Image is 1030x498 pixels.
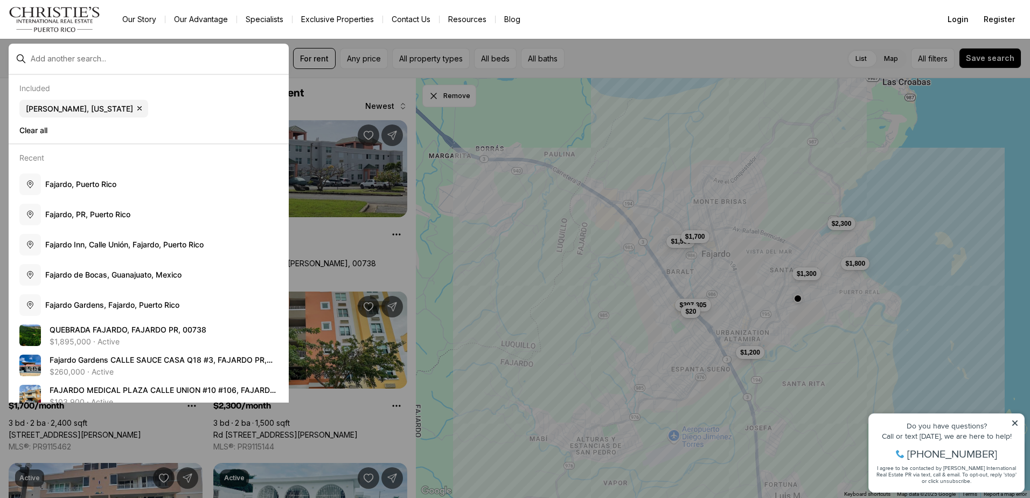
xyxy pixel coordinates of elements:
[11,24,156,32] div: Do you have questions?
[15,230,282,260] button: Fajardo Inn, Calle Unión, Fajardo, Puerto Rico
[114,12,165,27] a: Our Story
[13,66,154,87] span: I agree to be contacted by [PERSON_NAME] International Real Estate PR via text, call & email. To ...
[948,15,969,24] span: Login
[941,9,975,30] button: Login
[984,15,1015,24] span: Register
[15,350,282,381] a: View details: Fajardo Gardens CALLE SAUCE CASA Q18 #3
[293,12,382,27] a: Exclusive Properties
[237,12,292,27] a: Specialists
[45,179,116,189] span: F a j a r d o , P u e r t o R i c o
[26,104,133,114] span: [PERSON_NAME], [US_STATE]
[45,300,179,309] span: F a j a r d o G a r d e n s , F a j a r d o , P u e r t o R i c o
[50,368,114,376] p: $260,000 · Active
[45,240,204,249] span: F a j a r d o I n n , C a l l e U n i ó n , F a j a r d o , P u e r t o R i c o
[50,398,113,406] p: $103,900 · Active
[50,385,276,405] span: F A J A R D O M E D I C A L P L A Z A C A L L E U N I O N # 1 0 # 1 0 6 , F A J A R D O P R , 0 0...
[15,199,282,230] button: Fajardo, PR, Puerto Rico
[50,337,120,346] p: $1,895,000 · Active
[19,122,278,139] button: Clear all
[50,355,273,375] span: F a j a r d o G a r d e n s C A L L E S A U C E C A S A Q 1 8 # 3 , F A J A R D O P R , 0 0 7 3 8
[15,169,282,199] button: Fajardo, Puerto Rico
[15,290,282,320] button: Fajardo Gardens, Fajardo, Puerto Rico
[15,260,282,290] button: Fajardo de Bocas, Guanajuato, Mexico
[50,325,206,334] span: Q U E B R A D A F A J A R D O , F A J A R D O P R , 0 0 7 3 8
[45,270,182,279] span: F a j a r d o d e B o c a s , G u a n a j u a t o , M e x i c o
[15,320,282,350] a: View details: QUEBRADA FAJARDO
[19,153,44,162] p: Recent
[11,34,156,42] div: Call or text [DATE], we are here to help!
[383,12,439,27] button: Contact Us
[165,12,236,27] a: Our Advantage
[977,9,1021,30] button: Register
[45,210,130,219] span: F a j a r d o , P R , P u e r t o R i c o
[496,12,529,27] a: Blog
[440,12,495,27] a: Resources
[44,51,134,61] span: [PHONE_NUMBER]
[9,6,101,32] img: logo
[15,381,282,411] a: View details: FAJARDO MEDICAL PLAZA CALLE UNION #10 #106
[19,84,50,93] p: Included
